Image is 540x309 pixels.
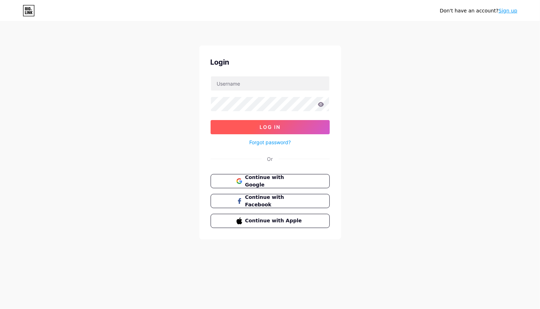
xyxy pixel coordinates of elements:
[211,194,330,208] button: Continue with Facebook
[211,174,330,188] button: Continue with Google
[211,76,329,91] input: Username
[260,124,280,130] span: Log In
[245,217,304,224] span: Continue with Apple
[267,155,273,163] div: Or
[211,214,330,228] button: Continue with Apple
[245,174,304,189] span: Continue with Google
[499,8,517,13] a: Sign up
[440,7,517,15] div: Don't have an account?
[211,120,330,134] button: Log In
[211,57,330,67] div: Login
[249,139,291,146] a: Forgot password?
[245,194,304,208] span: Continue with Facebook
